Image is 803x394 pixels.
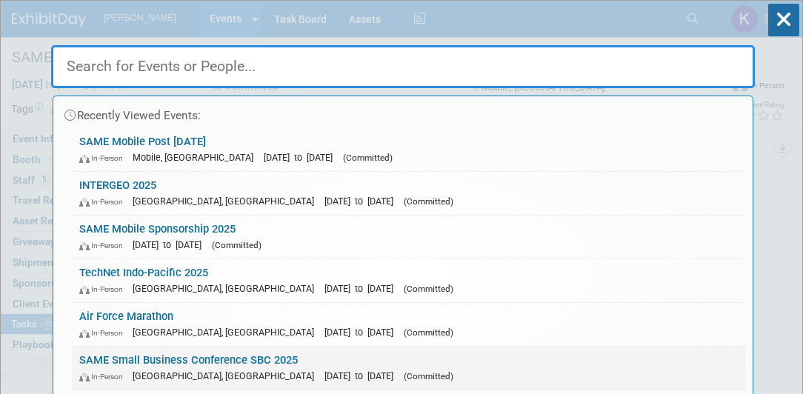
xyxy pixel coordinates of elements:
a: SAME Small Business Conference SBC 2025 In-Person [GEOGRAPHIC_DATA], [GEOGRAPHIC_DATA] [DATE] to ... [72,347,745,390]
span: (Committed) [404,371,453,381]
span: [DATE] to [DATE] [324,370,401,381]
span: (Committed) [404,327,453,338]
span: In-Person [79,153,130,163]
span: (Committed) [404,284,453,294]
span: (Committed) [343,153,393,163]
span: In-Person [79,284,130,294]
a: Air Force Marathon In-Person [GEOGRAPHIC_DATA], [GEOGRAPHIC_DATA] [DATE] to [DATE] (Committed) [72,303,745,346]
span: In-Person [79,197,130,207]
span: [DATE] to [DATE] [264,152,340,163]
div: Recently Viewed Events: [61,96,745,128]
a: INTERGEO 2025 In-Person [GEOGRAPHIC_DATA], [GEOGRAPHIC_DATA] [DATE] to [DATE] (Committed) [72,172,745,215]
span: [DATE] to [DATE] [133,239,209,250]
input: Search for Events or People... [51,45,755,88]
span: [DATE] to [DATE] [324,283,401,294]
span: (Committed) [404,196,453,207]
span: In-Person [79,241,130,250]
span: [GEOGRAPHIC_DATA], [GEOGRAPHIC_DATA] [133,327,321,338]
span: Mobile, [GEOGRAPHIC_DATA] [133,152,261,163]
a: TechNet Indo-Pacific 2025 In-Person [GEOGRAPHIC_DATA], [GEOGRAPHIC_DATA] [DATE] to [DATE] (Commit... [72,259,745,302]
a: SAME Mobile Sponsorship 2025 In-Person [DATE] to [DATE] (Committed) [72,216,745,258]
span: In-Person [79,328,130,338]
span: [DATE] to [DATE] [324,327,401,338]
span: [GEOGRAPHIC_DATA], [GEOGRAPHIC_DATA] [133,196,321,207]
a: SAME Mobile Post [DATE] In-Person Mobile, [GEOGRAPHIC_DATA] [DATE] to [DATE] (Committed) [72,128,745,171]
span: [GEOGRAPHIC_DATA], [GEOGRAPHIC_DATA] [133,283,321,294]
span: (Committed) [212,240,261,250]
span: [GEOGRAPHIC_DATA], [GEOGRAPHIC_DATA] [133,370,321,381]
span: In-Person [79,372,130,381]
span: [DATE] to [DATE] [324,196,401,207]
